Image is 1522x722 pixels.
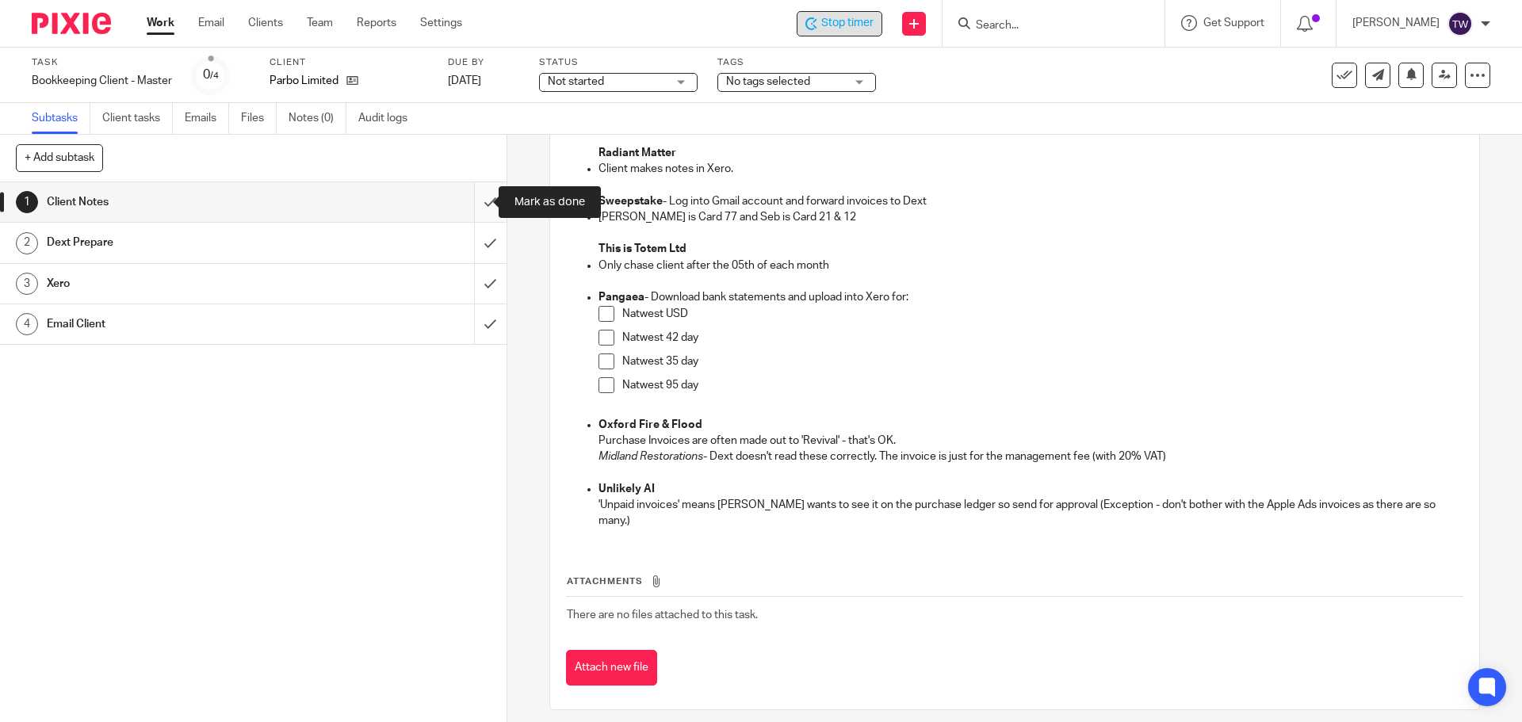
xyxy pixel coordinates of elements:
[270,73,338,89] p: Parbo Limited
[147,15,174,31] a: Work
[448,75,481,86] span: [DATE]
[622,377,1462,393] p: Natwest 95 day
[102,103,173,134] a: Client tasks
[420,15,462,31] a: Settings
[598,419,702,430] strong: Oxford Fire & Flood
[47,272,321,296] h1: Xero
[567,609,758,621] span: There are no files attached to this task.
[598,289,1462,305] p: - Download bank statements and upload into Xero for:
[598,161,1462,177] p: Client makes notes in Xero.
[717,56,876,69] label: Tags
[198,15,224,31] a: Email
[598,243,686,254] strong: This is Totem Ltd
[32,13,111,34] img: Pixie
[598,147,676,159] strong: Radiant Matter
[185,103,229,134] a: Emails
[598,483,655,495] strong: Unlikely AI
[622,330,1462,346] p: Natwest 42 day
[598,258,1462,273] p: Only chase client after the 05th of each month
[598,196,663,207] strong: Sweepstake
[47,312,321,336] h1: Email Client
[270,56,428,69] label: Client
[598,292,644,303] strong: Pangaea
[548,76,604,87] span: Not started
[598,209,1462,225] p: [PERSON_NAME] is Card 77 and Seb is Card 21 & 12
[241,103,277,134] a: Files
[1203,17,1264,29] span: Get Support
[32,56,172,69] label: Task
[1447,11,1473,36] img: svg%3E
[598,497,1462,529] p: 'Unpaid invoices' means [PERSON_NAME] wants to see it on the purchase ledger so send for approval...
[289,103,346,134] a: Notes (0)
[1352,15,1440,31] p: [PERSON_NAME]
[539,56,698,69] label: Status
[567,577,643,586] span: Attachments
[598,451,703,462] em: Midland Restorations
[821,15,874,32] span: Stop timer
[16,232,38,254] div: 2
[566,650,657,686] button: Attach new file
[448,56,519,69] label: Due by
[16,144,103,171] button: + Add subtask
[16,191,38,213] div: 1
[32,73,172,89] div: Bookkeeping Client - Master
[974,19,1117,33] input: Search
[248,15,283,31] a: Clients
[598,193,1462,209] p: - Log into Gmail account and forward invoices to Dext
[47,231,321,254] h1: Dext Prepare
[797,11,882,36] div: Parbo Limited - Bookkeeping Client - Master
[210,71,219,80] small: /4
[47,190,321,214] h1: Client Notes
[622,306,1462,322] p: Natwest USD
[16,273,38,295] div: 3
[357,15,396,31] a: Reports
[16,313,38,335] div: 4
[598,433,1462,449] p: Purchase Invoices are often made out to 'Revival' - that's OK.
[598,449,1462,464] p: - Dext doesn't read these correctly. The invoice is just for the management fee (with 20% VAT)
[622,353,1462,369] p: Natwest 35 day
[726,76,810,87] span: No tags selected
[203,66,219,84] div: 0
[307,15,333,31] a: Team
[32,103,90,134] a: Subtasks
[358,103,419,134] a: Audit logs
